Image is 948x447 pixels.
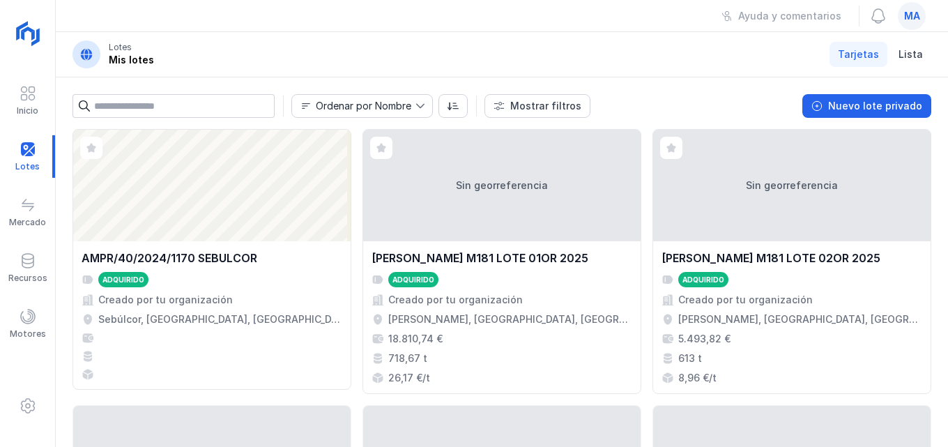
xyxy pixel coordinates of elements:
div: Sin georreferencia [653,130,931,241]
div: Creado por tu organización [98,293,233,307]
div: 8,96 €/t [678,371,717,385]
div: Mostrar filtros [510,99,581,113]
div: 613 t [678,351,702,365]
div: Ordenar por Nombre [316,101,411,111]
button: Mostrar filtros [484,94,590,118]
div: Nuevo lote privado [828,99,922,113]
a: Tarjetas [829,42,887,67]
div: Ayuda y comentarios [738,9,841,23]
div: [PERSON_NAME], [GEOGRAPHIC_DATA], [GEOGRAPHIC_DATA], [GEOGRAPHIC_DATA] [678,312,922,326]
div: [PERSON_NAME] M181 LOTE 02OR 2025 [662,250,880,266]
div: 718,67 t [388,351,427,365]
div: 5.493,82 € [678,332,731,346]
span: Tarjetas [838,47,879,61]
div: Motores [10,328,46,340]
div: Adquirido [102,275,144,285]
div: [PERSON_NAME], [GEOGRAPHIC_DATA], [GEOGRAPHIC_DATA], [GEOGRAPHIC_DATA] [388,312,632,326]
div: Sin georreferencia [363,130,641,241]
button: Ayuda y comentarios [712,4,850,28]
div: Adquirido [682,275,724,285]
div: [PERSON_NAME] M181 LOTE 01OR 2025 [372,250,588,266]
div: Adquirido [392,275,434,285]
span: Nombre [292,95,415,117]
div: Mis lotes [109,53,154,67]
a: AMPR/40/2024/1170 SEBULCORAdquiridoCreado por tu organizaciónSebúlcor, [GEOGRAPHIC_DATA], [GEOGRA... [72,129,351,394]
div: Creado por tu organización [678,293,813,307]
img: logoRight.svg [10,16,45,51]
span: ma [904,9,920,23]
div: Creado por tu organización [388,293,523,307]
div: Lotes [109,42,132,53]
div: Sebúlcor, [GEOGRAPHIC_DATA], [GEOGRAPHIC_DATA], [GEOGRAPHIC_DATA] [98,312,342,326]
span: Lista [899,47,923,61]
button: Nuevo lote privado [802,94,931,118]
a: Sin georreferencia[PERSON_NAME] M181 LOTE 02OR 2025AdquiridoCreado por tu organización[PERSON_NAM... [652,129,931,394]
div: 26,17 €/t [388,371,430,385]
div: AMPR/40/2024/1170 SEBULCOR [82,250,257,266]
a: Sin georreferencia[PERSON_NAME] M181 LOTE 01OR 2025AdquiridoCreado por tu organización[PERSON_NAM... [362,129,641,394]
div: 18.810,74 € [388,332,443,346]
div: Recursos [8,273,47,284]
div: Inicio [17,105,38,116]
a: Lista [890,42,931,67]
div: Mercado [9,217,46,228]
